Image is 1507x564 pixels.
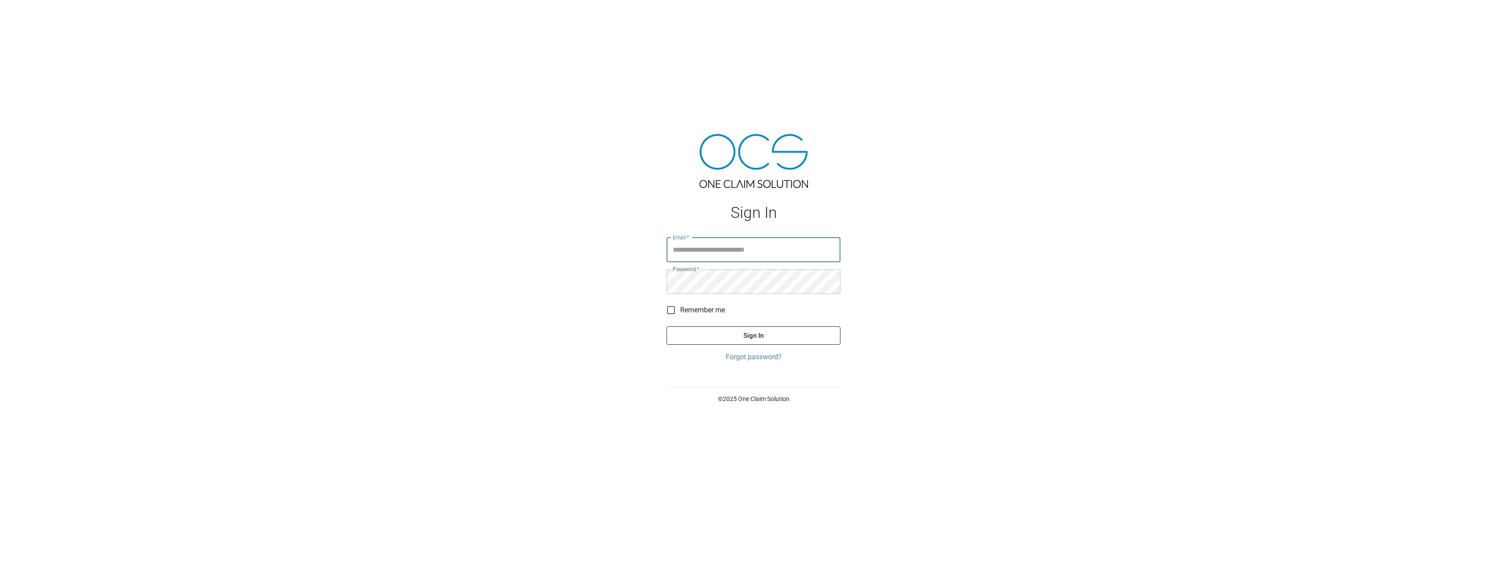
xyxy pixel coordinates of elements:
[667,326,840,345] button: Sign In
[673,234,689,241] label: Email
[680,305,725,315] span: Remember me
[673,265,699,273] label: Password
[699,134,808,188] img: ocs-logo-tra.png
[667,394,840,403] p: © 2025 One Claim Solution
[11,5,46,23] img: ocs-logo-white-transparent.png
[667,352,840,362] a: Forgot password?
[667,204,840,222] h1: Sign In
